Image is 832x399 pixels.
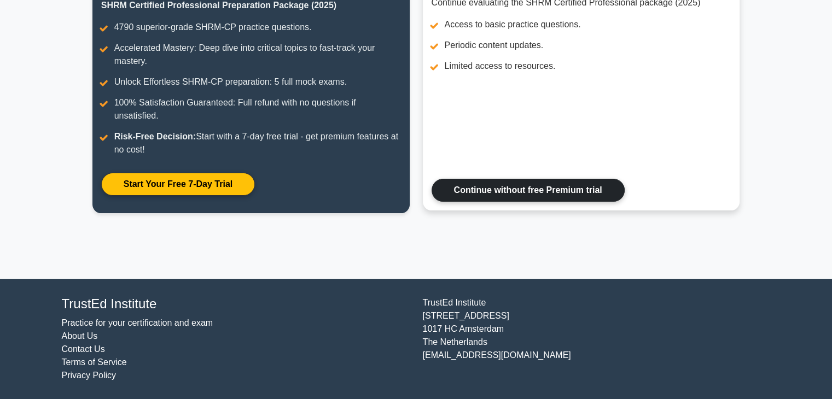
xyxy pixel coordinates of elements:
a: Privacy Policy [62,371,117,380]
a: Start Your Free 7-Day Trial [101,173,255,196]
a: Terms of Service [62,357,127,367]
a: About Us [62,331,98,341]
div: TrustEd Institute [STREET_ADDRESS] 1017 HC Amsterdam The Netherlands [EMAIL_ADDRESS][DOMAIN_NAME] [416,296,777,382]
h4: TrustEd Institute [62,296,410,312]
a: Continue without free Premium trial [432,179,625,202]
a: Contact Us [62,344,105,354]
a: Practice for your certification and exam [62,318,213,327]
